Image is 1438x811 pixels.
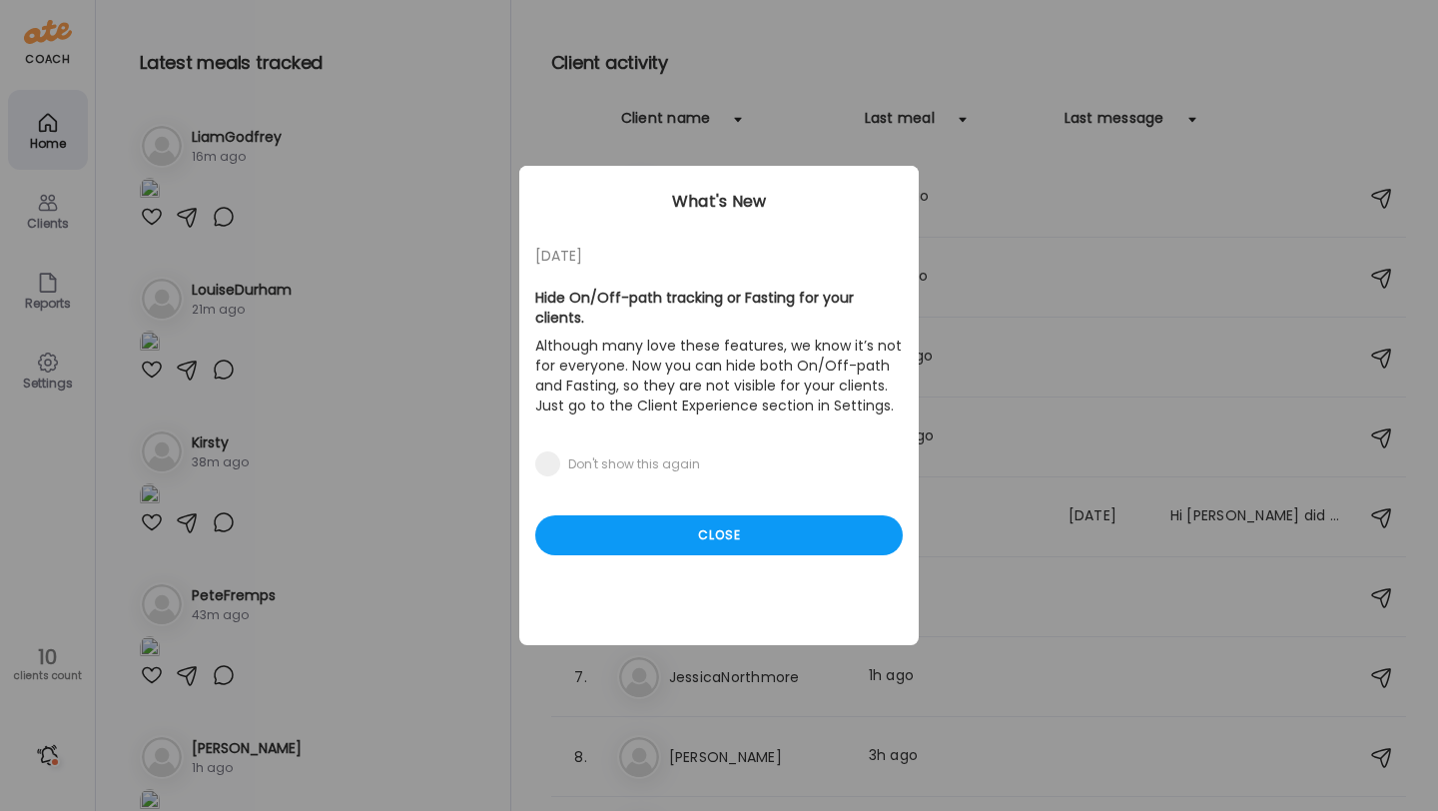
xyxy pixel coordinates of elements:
p: Although many love these features, we know it’s not for everyone. Now you can hide both On/Off-pa... [535,332,903,419]
div: Don't show this again [568,456,700,472]
div: Close [535,515,903,555]
div: What's New [519,190,919,214]
div: [DATE] [535,244,903,268]
b: Hide On/Off-path tracking or Fasting for your clients. [535,288,854,328]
